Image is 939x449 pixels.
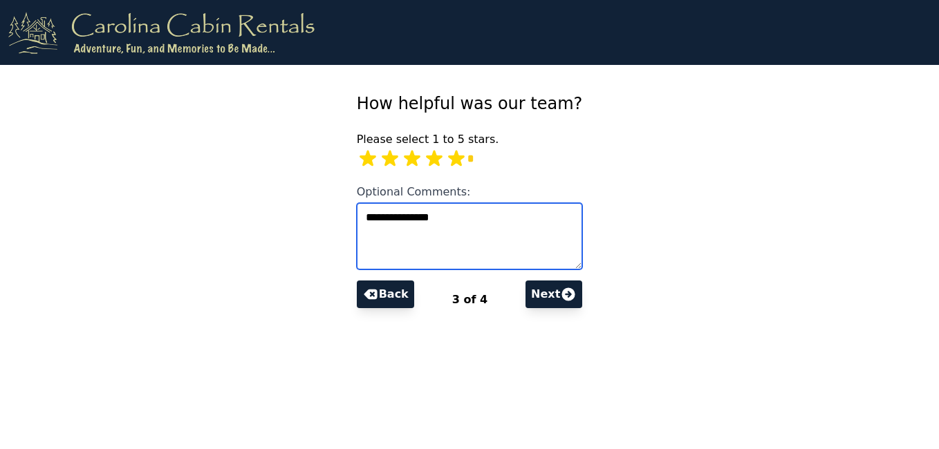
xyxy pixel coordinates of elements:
img: logo.png [8,11,315,54]
span: How helpful was our team? [357,94,583,113]
span: Optional Comments: [357,185,471,198]
button: Next [526,280,582,308]
p: Please select 1 to 5 stars. [357,131,583,148]
span: 3 of 4 [452,293,487,306]
textarea: Optional Comments: [357,203,583,269]
button: Back [357,280,414,308]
